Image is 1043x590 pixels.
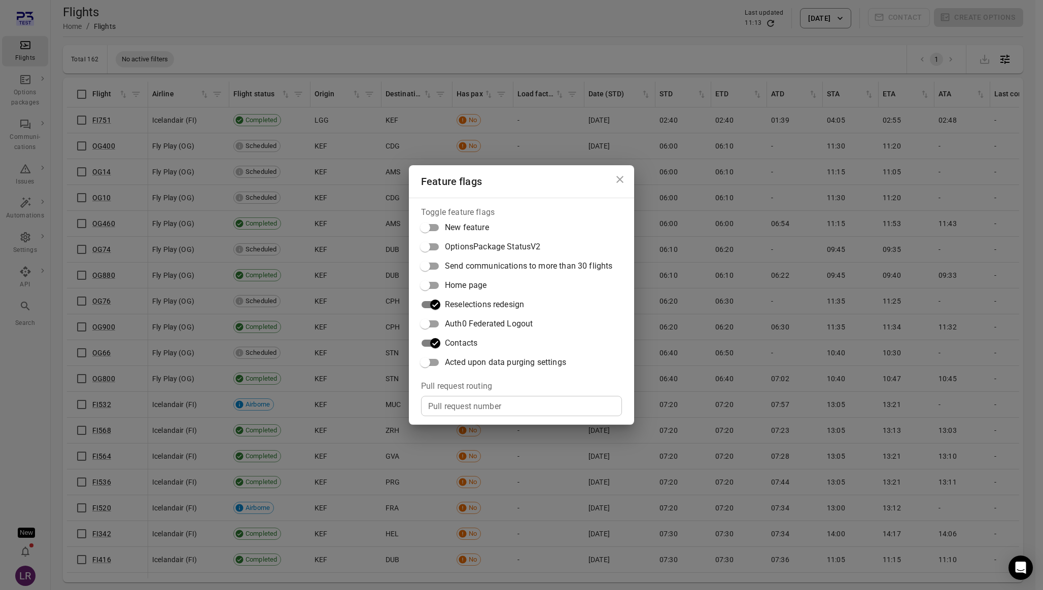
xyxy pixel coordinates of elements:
[445,356,566,368] span: Acted upon data purging settings
[445,299,524,311] span: Reselections redesign
[445,222,489,234] span: New feature
[445,260,612,272] span: Send communications to more than 30 flights
[610,169,630,190] button: Close dialog
[1009,556,1033,580] div: Open Intercom Messenger
[445,241,540,253] span: OptionsPackage StatusV2
[421,380,492,392] legend: Pull request routing
[409,165,634,198] h2: Feature flags
[445,337,477,349] span: Contacts
[445,318,533,330] span: Auth0 Federated Logout
[421,206,495,218] legend: Toggle feature flags
[445,279,486,291] span: Home page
